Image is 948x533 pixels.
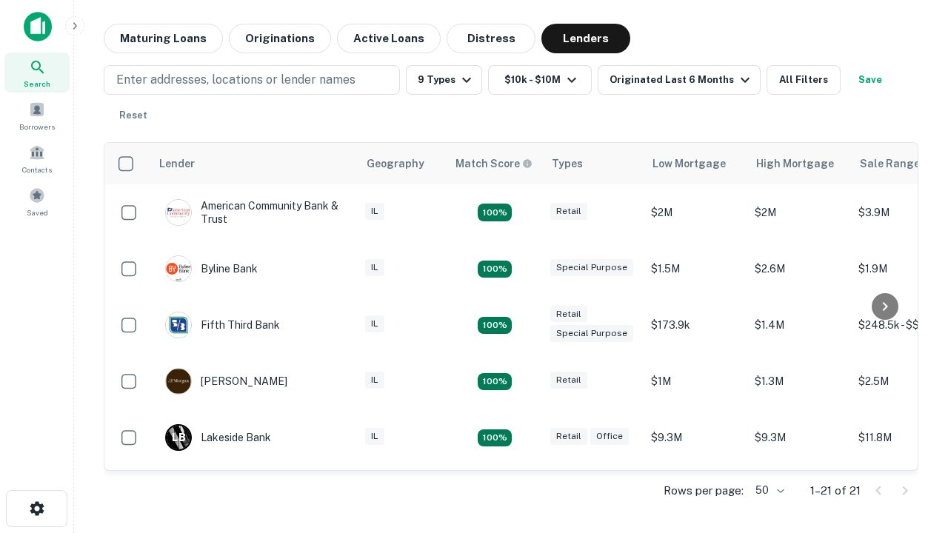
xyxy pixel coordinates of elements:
div: Matching Properties: 2, hasApolloMatch: undefined [478,317,512,335]
div: Retail [550,306,587,323]
div: Originated Last 6 Months [610,71,754,89]
td: $1.3M [747,353,851,409]
span: Borrowers [19,121,55,133]
p: L B [172,430,185,446]
img: picture [166,200,191,225]
p: Enter addresses, locations or lender names [116,71,355,89]
td: $1M [644,353,747,409]
div: Lender [159,155,195,172]
div: IL [365,259,384,276]
div: Retail [550,372,587,389]
div: Lakeside Bank [165,424,271,451]
div: Retail [550,428,587,445]
div: 50 [750,480,787,501]
div: IL [365,428,384,445]
img: capitalize-icon.png [24,12,52,41]
div: Capitalize uses an advanced AI algorithm to match your search with the best lender. The match sco... [455,155,533,172]
img: picture [166,256,191,281]
button: Active Loans [337,24,441,53]
p: Rows per page: [664,482,744,500]
div: Special Purpose [550,325,633,342]
div: Office [590,428,629,445]
td: $2M [644,184,747,241]
div: American Community Bank & Trust [165,199,343,226]
button: Maturing Loans [104,24,223,53]
div: Matching Properties: 3, hasApolloMatch: undefined [478,261,512,278]
td: $2.6M [747,241,851,297]
div: Special Purpose [550,259,633,276]
td: $5.4M [747,466,851,522]
div: Matching Properties: 2, hasApolloMatch: undefined [478,373,512,391]
a: Search [4,53,70,93]
div: Retail [550,203,587,220]
button: $10k - $10M [488,65,592,95]
button: Distress [447,24,535,53]
button: Originations [229,24,331,53]
span: Contacts [22,164,52,175]
th: High Mortgage [747,143,851,184]
td: $1.5M [644,466,747,522]
p: 1–21 of 21 [810,482,861,500]
a: Saved [4,181,70,221]
iframe: Chat Widget [874,415,948,486]
th: Low Mortgage [644,143,747,184]
div: [PERSON_NAME] [165,368,287,395]
td: $2M [747,184,851,241]
button: Reset [110,101,157,130]
div: Types [552,155,583,172]
td: $9.3M [747,409,851,466]
th: Types [543,143,644,184]
button: All Filters [767,65,841,95]
h6: Match Score [455,155,530,172]
div: IL [365,203,384,220]
div: Sale Range [860,155,920,172]
div: IL [365,315,384,332]
div: Matching Properties: 3, hasApolloMatch: undefined [478,429,512,447]
img: picture [166,312,191,338]
a: Contacts [4,138,70,178]
td: $173.9k [644,297,747,353]
span: Saved [27,207,48,218]
div: Matching Properties: 2, hasApolloMatch: undefined [478,204,512,221]
td: $9.3M [644,409,747,466]
div: Byline Bank [165,255,258,282]
div: IL [365,372,384,389]
button: Save your search to get updates of matches that match your search criteria. [847,65,894,95]
button: 9 Types [406,65,482,95]
button: Originated Last 6 Months [598,65,761,95]
th: Geography [358,143,447,184]
div: Low Mortgage [652,155,726,172]
td: $1.5M [644,241,747,297]
div: High Mortgage [756,155,834,172]
span: Search [24,78,50,90]
button: Enter addresses, locations or lender names [104,65,400,95]
td: $1.4M [747,297,851,353]
img: picture [166,369,191,394]
th: Lender [150,143,358,184]
button: Lenders [541,24,630,53]
a: Borrowers [4,95,70,135]
div: Fifth Third Bank [165,312,280,338]
th: Capitalize uses an advanced AI algorithm to match your search with the best lender. The match sco... [447,143,543,184]
div: Geography [367,155,424,172]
